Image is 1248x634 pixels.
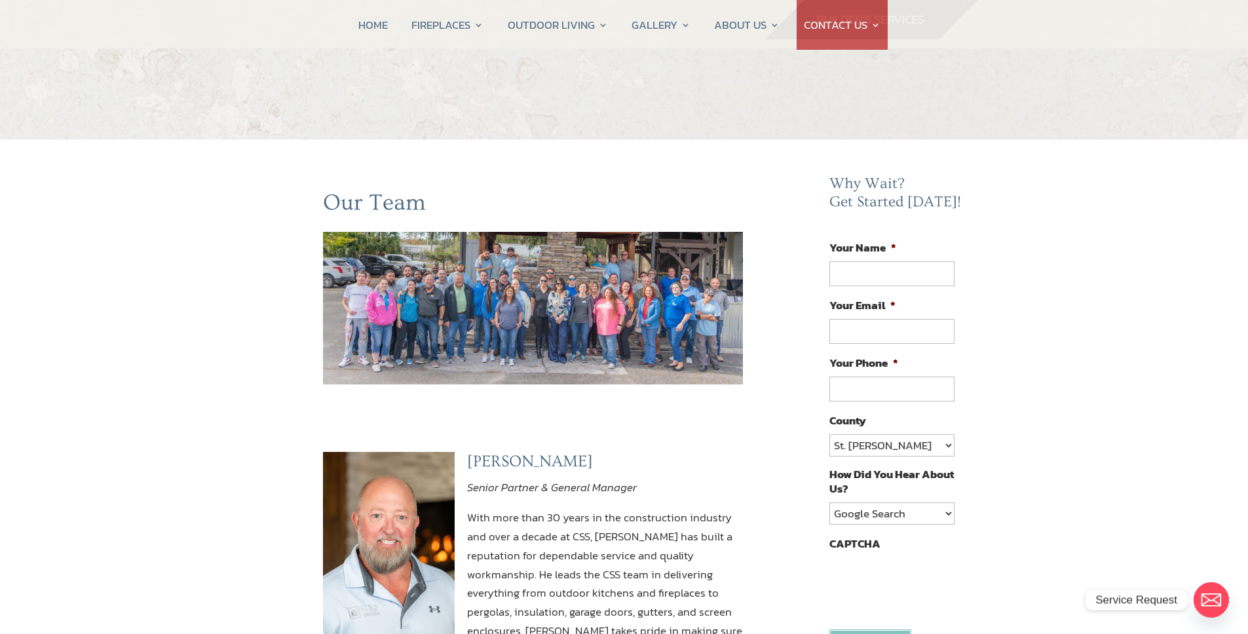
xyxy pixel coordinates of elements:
[829,175,964,217] h2: Why Wait? Get Started [DATE]!
[323,232,744,384] img: team2
[467,452,743,478] h3: [PERSON_NAME]
[829,356,898,370] label: Your Phone
[829,557,1029,608] iframe: reCAPTCHA
[829,298,896,312] label: Your Email
[1194,582,1229,618] a: Email
[467,479,637,496] em: Senior Partner & General Manager
[829,240,896,255] label: Your Name
[829,467,954,496] label: How Did You Hear About Us?
[829,413,866,428] label: County
[323,189,744,223] h1: Our Team
[829,536,880,551] label: CAPTCHA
